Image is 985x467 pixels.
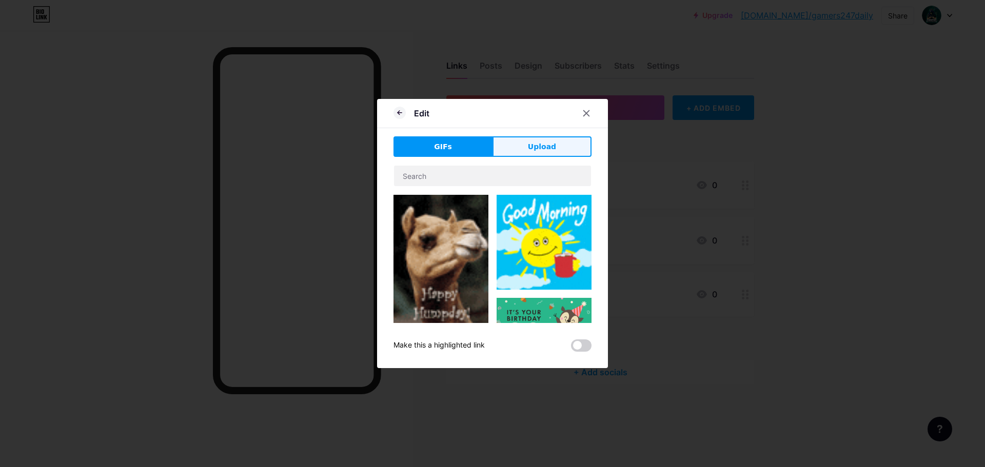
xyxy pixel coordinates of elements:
span: Upload [528,141,556,152]
input: Search [394,166,591,186]
img: Gihpy [497,195,592,290]
img: Gihpy [393,195,488,338]
div: Edit [414,107,429,119]
span: GIFs [434,141,452,152]
button: GIFs [393,136,493,157]
img: Gihpy [497,298,592,362]
div: Make this a highlighted link [393,339,485,352]
button: Upload [493,136,592,157]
